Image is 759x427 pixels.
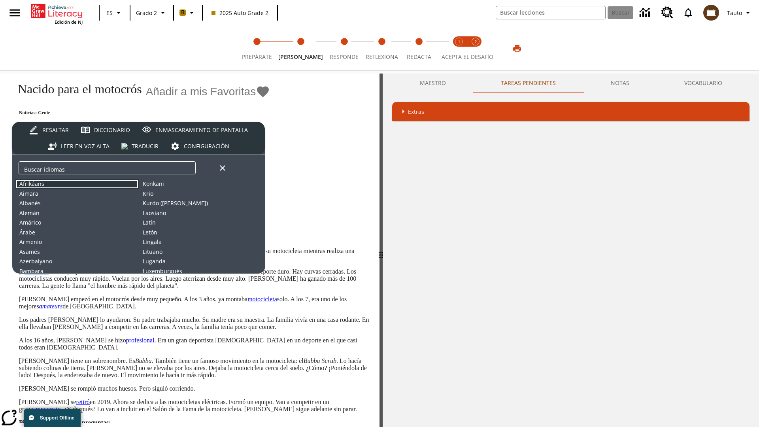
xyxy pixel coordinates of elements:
button: Abrir el menú lateral [3,1,26,25]
button: Krio [139,189,262,199]
button: Redacta step 5 of 5 [398,27,441,70]
span: Redacta [407,53,431,60]
button: Alemán [15,208,139,218]
button: Support Offline [24,409,81,427]
div: Portada [31,2,83,25]
button: Añadir a mis Favoritas - Nacido para el motocrós [146,85,270,98]
div: Lingala [143,237,162,247]
button: Lituano [139,247,262,257]
span: 2025 Auto Grade 2 [211,9,268,17]
button: Luxemburgués [139,266,262,276]
button: Afrikáans [15,179,139,189]
button: Luganda [139,257,262,266]
button: Laosiano [139,208,262,218]
p: [PERSON_NAME] se rompió muchos huesos. Pero siguió corriendo. [19,385,370,392]
input: Buscar campo [496,6,605,19]
button: Diccionario [75,122,136,138]
button: Boost El color de la clase es anaranjado claro. Cambiar el color de la clase. [176,6,200,20]
div: Pulsa la tecla de intro o la barra espaciadora y luego presiona las flechas de derecha e izquierd... [379,74,383,427]
button: Perfil/Configuración [724,6,756,20]
button: Acepta el desafío contesta step 2 of 2 [464,27,487,70]
a: amateurs [39,303,63,310]
span: ACEPTA EL DESAFÍO [442,53,493,60]
button: Escoja un nuevo avatar [699,2,724,23]
div: Instructional Panel Tabs [392,74,750,93]
button: Grado: Grado 2, Elige un grado [133,6,171,20]
div: Enmascaramiento de pantalla [155,125,248,135]
div: Letón [143,228,157,238]
button: Latín [139,218,262,228]
button: Seleccionar estudiante [141,121,194,135]
button: Amárico [15,218,139,228]
p: [PERSON_NAME] se en 2019. Ahora se dedica a las motocicletas eléctricas. Formó un equipo. Van a c... [19,399,370,413]
div: Diccionario [94,125,130,135]
button: Reflexiona step 4 of 5 [359,27,404,70]
span: Grado 2 [136,9,157,17]
em: Bubba Scrub [304,357,336,364]
div: Afrikáans [19,179,44,189]
p: Extras [408,108,424,116]
strong: Piensa y comenta estas preguntas: [19,419,111,426]
div: Armenio [19,237,42,247]
span: Edición de NJ [55,19,83,25]
span: Tauto [727,9,742,17]
button: VOCABULARIO [657,74,750,93]
a: Centro de información [635,2,657,24]
button: Imprimir [504,42,530,56]
button: Borrar la búsqueda [215,160,230,176]
button: Árabe [15,228,139,238]
span: Reflexiona [366,53,398,60]
button: Letón [139,228,262,238]
button: Seleccione Lexile, 320 Lexile (Se aproxima) [16,121,101,135]
em: Bubba [135,357,152,364]
button: Tipo de apoyo, Apoyo [105,121,141,135]
span: Support Offline [40,415,74,421]
div: Azerbaiyano [19,257,52,266]
button: Configuración [164,138,235,155]
a: motocicleta [247,296,277,302]
button: Lee step 2 of 5 [272,27,329,70]
text: 2 [475,39,477,44]
button: Enmascaramiento de pantalla [136,122,254,138]
img: translateIcon.svg [121,143,128,149]
button: Albanés [15,198,139,208]
button: Responde step 3 of 5 [323,27,366,70]
div: Bambara [19,266,43,276]
text: 1 [458,39,460,44]
a: profesional [126,337,155,344]
p: Noticias: Gente [9,110,270,116]
button: Lenguaje: ES, Selecciona un idioma [102,6,127,20]
p: [PERSON_NAME] hijo es toda una estrella del motocrós. El motociclismo de montaña es un deporte du... [19,268,370,289]
div: Luganda [143,257,166,266]
div: Albanés [19,198,41,208]
button: Aimara [15,189,139,199]
button: Kurdo (Sorani) [139,198,262,208]
div: activity [383,74,759,427]
div: Konkani [143,179,164,189]
p: [PERSON_NAME] tiene un sobrenombre. Es . También tiene un famoso movimiento en la motocicleta: el... [19,357,370,379]
p: Los padres [PERSON_NAME] lo ayudaron. Su padre trabajaba mucho. Su madre era su maestra. La famil... [19,316,370,331]
div: Asamés [19,247,40,257]
span: B [181,8,185,17]
div: Aimara [19,189,38,199]
button: Lingala [139,237,262,247]
div: Árabe [19,228,35,238]
a: Notificaciones [678,2,699,23]
span: [PERSON_NAME] [278,53,323,60]
button: Konkani [139,179,262,189]
div: split button [12,122,265,155]
button: Maestro [392,74,473,93]
button: Azerbaiyano [15,257,139,266]
div: Kurdo ([PERSON_NAME]) [143,198,208,208]
a: Centro de recursos, Se abrirá en una pestaña nueva. [657,2,678,23]
div: Amárico [19,218,41,228]
div: Resaltar [42,125,69,135]
button: Acepta el desafío lee step 1 of 2 [447,27,470,70]
button: NOTAS [583,74,657,93]
div: Krio [143,189,153,199]
div: Latín [143,218,156,228]
div: Leer en voz alta [61,142,110,151]
span: Añadir a mis Favoritas [146,85,256,98]
button: Prepárate step 1 of 5 [236,27,278,70]
div: Lituano [143,247,162,257]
